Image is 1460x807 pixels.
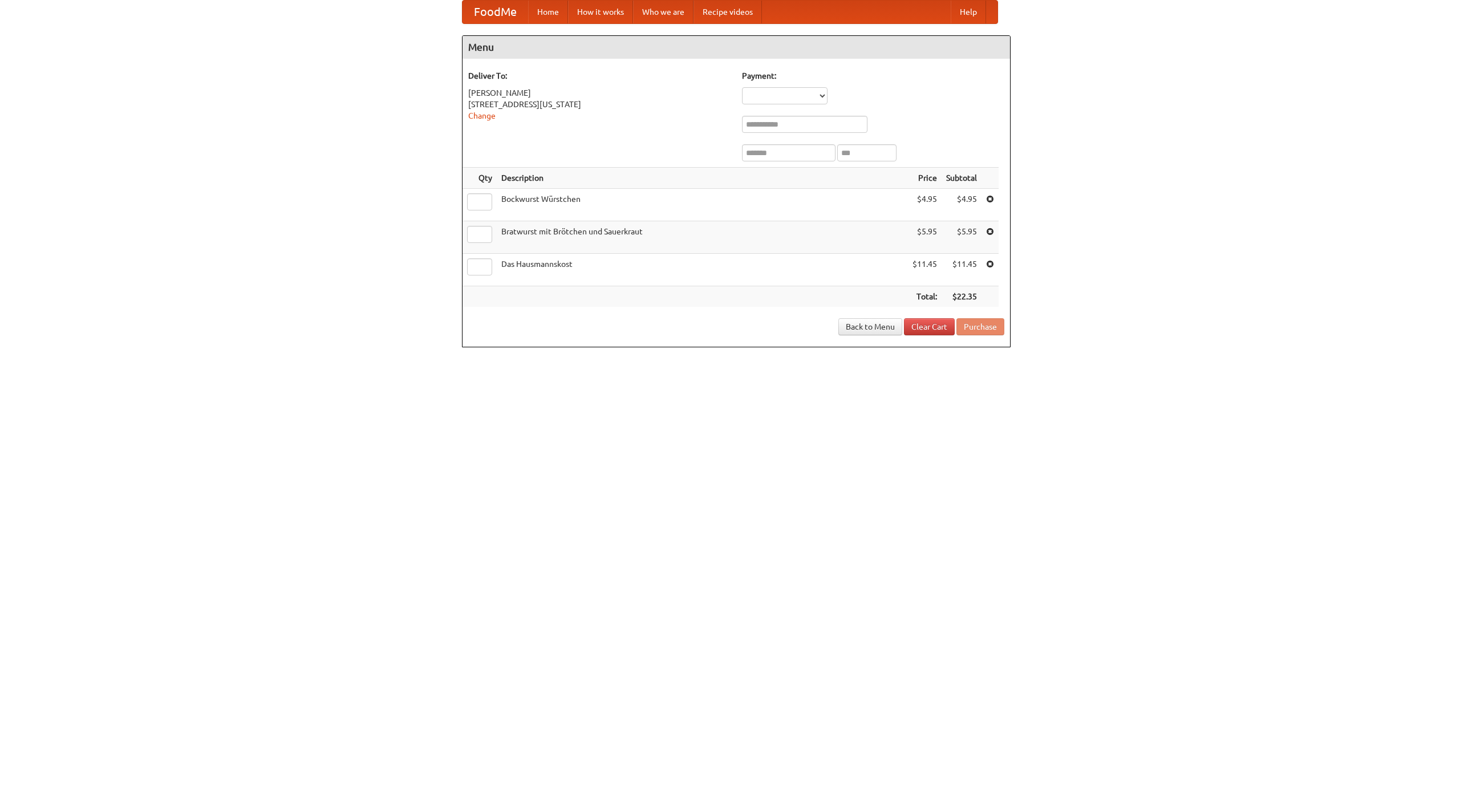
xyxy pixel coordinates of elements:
[951,1,986,23] a: Help
[463,168,497,189] th: Qty
[568,1,633,23] a: How it works
[942,254,982,286] td: $11.45
[497,168,908,189] th: Description
[942,189,982,221] td: $4.95
[468,99,731,110] div: [STREET_ADDRESS][US_STATE]
[468,70,731,82] h5: Deliver To:
[908,254,942,286] td: $11.45
[468,87,731,99] div: [PERSON_NAME]
[633,1,693,23] a: Who we are
[838,318,902,335] a: Back to Menu
[956,318,1004,335] button: Purchase
[463,36,1010,59] h4: Menu
[942,221,982,254] td: $5.95
[908,286,942,307] th: Total:
[468,111,496,120] a: Change
[693,1,762,23] a: Recipe videos
[942,286,982,307] th: $22.35
[942,168,982,189] th: Subtotal
[904,318,955,335] a: Clear Cart
[908,168,942,189] th: Price
[497,221,908,254] td: Bratwurst mit Brötchen und Sauerkraut
[463,1,528,23] a: FoodMe
[528,1,568,23] a: Home
[497,254,908,286] td: Das Hausmannskost
[908,189,942,221] td: $4.95
[742,70,1004,82] h5: Payment:
[908,221,942,254] td: $5.95
[497,189,908,221] td: Bockwurst Würstchen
